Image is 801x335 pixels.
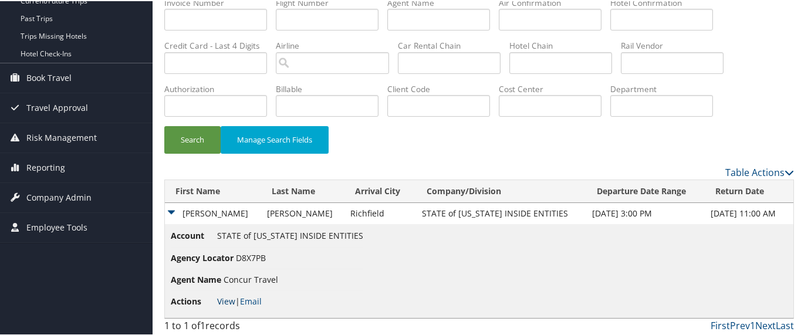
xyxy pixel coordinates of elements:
[261,202,344,223] td: [PERSON_NAME]
[164,125,221,153] button: Search
[26,122,97,151] span: Risk Management
[26,62,72,92] span: Book Travel
[725,165,794,178] a: Table Actions
[705,179,793,202] th: Return Date: activate to sort column ascending
[26,92,88,121] span: Travel Approval
[499,82,610,94] label: Cost Center
[217,295,262,306] span: |
[344,202,416,223] td: Richfield
[750,318,755,331] a: 1
[586,179,705,202] th: Departure Date Range: activate to sort column descending
[165,202,261,223] td: [PERSON_NAME]
[416,179,586,202] th: Company/Division
[705,202,793,223] td: [DATE] 11:00 AM
[240,295,262,306] a: Email
[711,318,730,331] a: First
[217,229,363,240] span: STATE of [US_STATE] INSIDE ENTITIES
[26,152,65,181] span: Reporting
[276,82,387,94] label: Billable
[261,179,344,202] th: Last Name: activate to sort column ascending
[344,179,416,202] th: Arrival City: activate to sort column ascending
[171,251,234,263] span: Agency Locator
[610,82,722,94] label: Department
[776,318,794,331] a: Last
[586,202,705,223] td: [DATE] 3:00 PM
[200,318,205,331] span: 1
[164,39,276,50] label: Credit Card - Last 4 Digits
[755,318,776,331] a: Next
[26,212,87,241] span: Employee Tools
[398,39,509,50] label: Car Rental Chain
[171,228,215,241] span: Account
[416,202,586,223] td: STATE of [US_STATE] INSIDE ENTITIES
[26,182,92,211] span: Company Admin
[171,294,215,307] span: Actions
[217,295,235,306] a: View
[509,39,621,50] label: Hotel Chain
[221,125,329,153] button: Manage Search Fields
[387,82,499,94] label: Client Code
[224,273,278,284] span: Concur Travel
[730,318,750,331] a: Prev
[171,272,221,285] span: Agent Name
[236,251,266,262] span: D8X7PB
[164,82,276,94] label: Authorization
[165,179,261,202] th: First Name: activate to sort column ascending
[276,39,398,50] label: Airline
[621,39,732,50] label: Rail Vendor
